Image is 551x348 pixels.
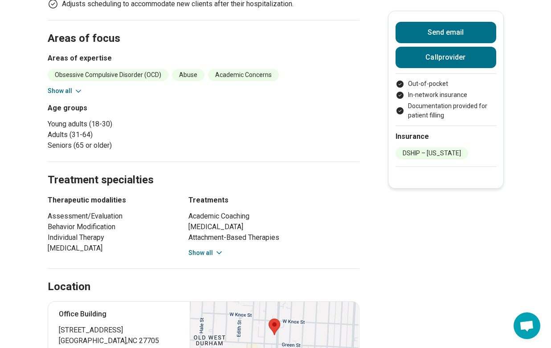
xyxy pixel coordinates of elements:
[59,336,180,346] span: [GEOGRAPHIC_DATA] , NC 27705
[514,312,540,339] div: Open chat
[208,69,279,81] li: Academic Concerns
[396,47,496,68] button: Callprovider
[48,232,172,243] li: Individual Therapy
[59,309,180,320] p: Office Building
[396,90,496,100] li: In-network insurance
[48,103,200,113] h3: Age groups
[172,69,204,81] li: Abuse
[396,79,496,89] li: Out-of-pocket
[48,10,359,46] h2: Areas of focus
[48,243,172,254] li: [MEDICAL_DATA]
[396,131,496,142] h2: Insurance
[48,69,168,81] li: Obsessive Compulsive Disorder (OCD)
[48,140,200,151] li: Seniors (65 or older)
[59,325,180,336] span: [STREET_ADDRESS]
[188,222,359,232] li: [MEDICAL_DATA]
[188,248,224,258] button: Show all
[48,86,83,96] button: Show all
[396,101,496,120] li: Documentation provided for patient filling
[48,129,200,140] li: Adults (31-64)
[396,79,496,120] ul: Payment options
[188,195,359,206] h3: Treatments
[48,211,172,222] li: Assessment/Evaluation
[48,53,359,64] h3: Areas of expertise
[396,22,496,43] button: Send email
[48,195,172,206] h3: Therapeutic modalities
[188,211,359,222] li: Academic Coaching
[48,119,200,129] li: Young adults (18-30)
[48,222,172,232] li: Behavior Modification
[48,151,359,188] h2: Treatment specialties
[396,147,468,159] li: DSHIP – [US_STATE]
[188,232,359,243] li: Attachment-Based Therapies
[48,279,90,295] h2: Location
